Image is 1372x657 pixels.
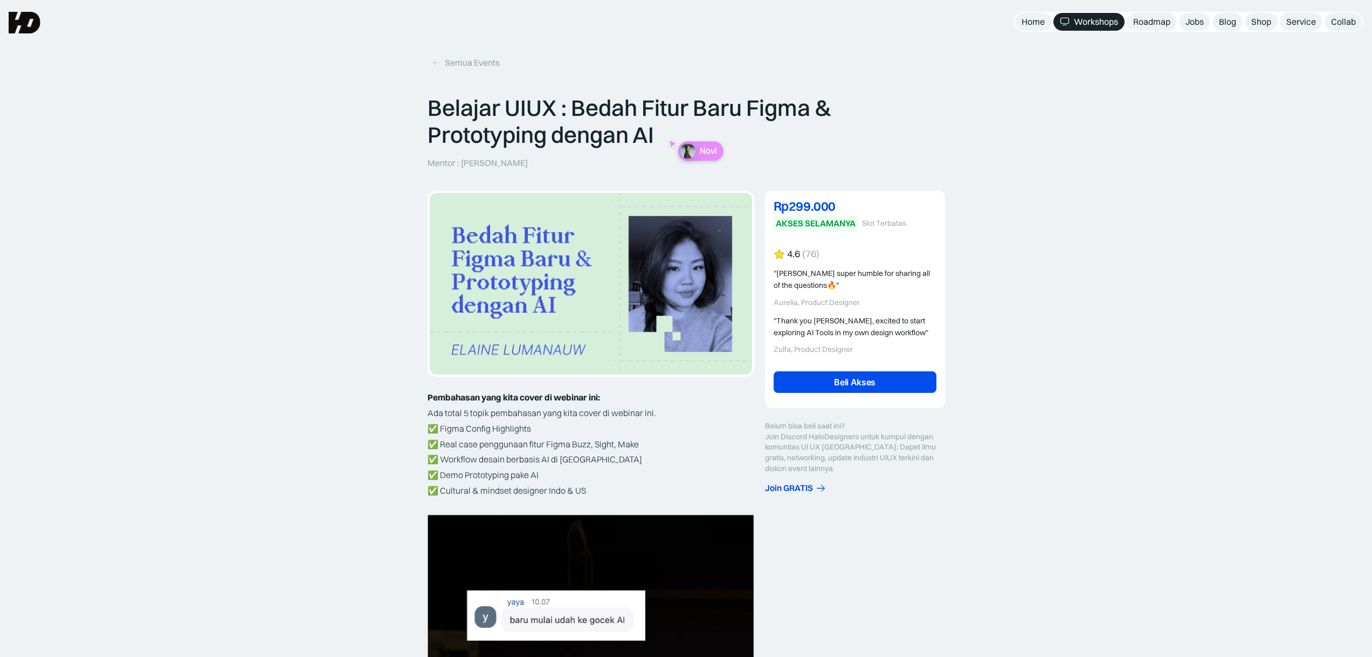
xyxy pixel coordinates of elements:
[774,345,936,354] div: Zulfa, Product Designer
[765,482,945,494] a: Join GRATIS
[774,315,936,339] div: "Thank you [PERSON_NAME], excited to start exploring AI Tools in my own design workflow"
[1286,16,1316,27] div: Service
[1212,13,1243,31] a: Blog
[774,267,936,292] div: "[PERSON_NAME] super humble for sharing all of the questions🔥"
[1179,13,1210,31] a: Jobs
[765,482,813,494] div: Join GRATIS
[776,218,856,229] div: AKSES SELAMANYA
[774,199,936,212] div: Rp299.000
[1280,13,1322,31] a: Service
[1133,16,1170,27] div: Roadmap
[699,146,716,156] p: Novi
[1219,16,1236,27] div: Blog
[1331,16,1356,27] div: Collab
[428,94,945,149] p: Belajar UIUX : Bedah Fitur Baru Figma & Prototyping dengan AI
[428,54,504,72] a: Semua Events
[765,421,945,474] div: Belum bisa beli saat ini? Join Discord HaloDesigners untuk kumpul dengan komunitas UI UX [GEOGRAP...
[428,392,600,403] strong: Pembahasan yang kita cover di webinar ini:
[862,219,906,228] div: Slot Terbatas
[802,248,819,260] div: (76)
[1251,16,1271,27] div: Shop
[1325,13,1362,31] a: Collab
[428,405,754,421] p: Ada total 5 topik pembahasan yang kita cover di webinar ini.
[428,157,528,169] p: Mentor : [PERSON_NAME]
[787,248,800,260] div: 4.6
[774,298,936,307] div: Aurelia, Product Designer
[428,421,754,499] p: ✅ Figma Config Highlights ✅ Real case penggunaan fitur Figma Buzz, Sight, Make ✅ Workflow desain ...
[1053,13,1125,31] a: Workshops
[445,57,500,68] div: Semua Events
[1015,13,1051,31] a: Home
[1185,16,1204,27] div: Jobs
[1127,13,1177,31] a: Roadmap
[428,499,754,514] p: ‍
[1074,16,1118,27] div: Workshops
[1245,13,1278,31] a: Shop
[774,371,936,393] a: Beli Akses
[1022,16,1045,27] div: Home
[428,390,754,405] p: ‍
